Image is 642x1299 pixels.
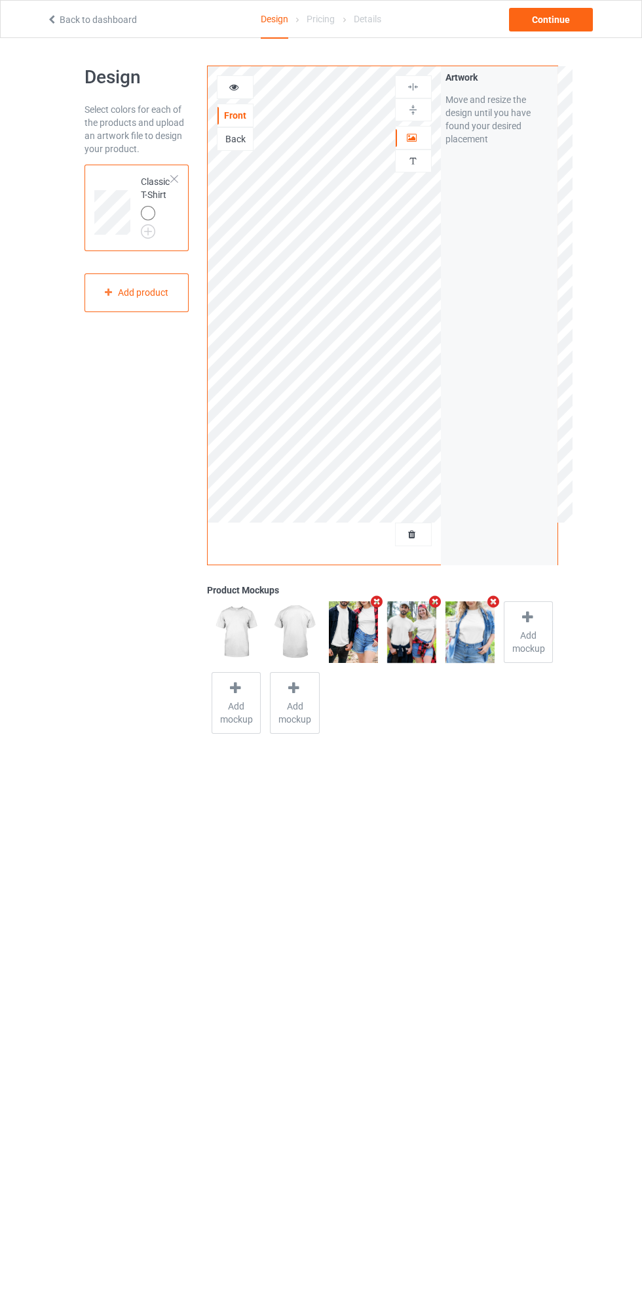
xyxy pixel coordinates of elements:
img: regular.jpg [445,601,495,663]
span: Add mockup [504,629,552,655]
div: Continue [509,8,593,31]
div: Classic T-Shirt [85,165,189,251]
span: Add mockup [271,700,318,726]
img: svg%3E%0A [407,155,419,167]
div: Add mockup [270,672,319,734]
img: svg+xml;base64,PD94bWwgdmVyc2lvbj0iMS4wIiBlbmNvZGluZz0iVVRGLTgiPz4KPHN2ZyB3aWR0aD0iMjJweCIgaGVpZ2... [141,224,155,239]
div: Add product [85,273,189,312]
div: Add mockup [504,601,553,663]
div: Details [354,1,381,37]
h1: Design [85,66,189,89]
img: regular.jpg [212,601,261,663]
img: svg%3E%0A [407,104,419,116]
div: Move and resize the design until you have found your desired placement [445,93,553,146]
span: Add mockup [212,700,260,726]
i: Remove mockup [427,595,444,609]
div: Add mockup [212,672,261,734]
div: Artwork [445,71,553,84]
div: Classic T-Shirt [141,175,172,234]
div: Pricing [307,1,335,37]
i: Remove mockup [369,595,385,609]
div: Front [217,109,253,122]
i: Remove mockup [485,595,502,609]
div: Back [217,132,253,146]
img: svg%3E%0A [407,81,419,93]
div: Design [261,1,288,39]
div: Product Mockups [207,584,557,597]
a: Back to dashboard [47,14,137,25]
img: regular.jpg [387,601,436,663]
img: regular.jpg [270,601,319,663]
img: regular.jpg [329,601,378,663]
div: Select colors for each of the products and upload an artwork file to design your product. [85,103,189,155]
